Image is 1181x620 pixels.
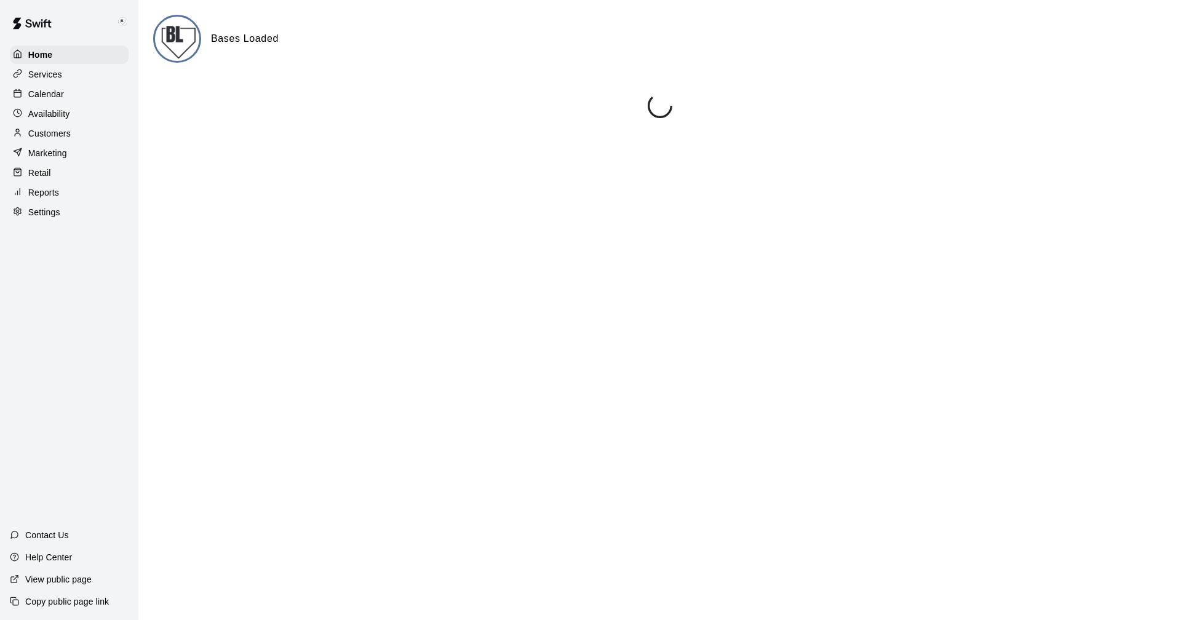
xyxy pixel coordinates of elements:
div: Keith Brooks [113,10,138,34]
a: Calendar [10,85,129,103]
p: Settings [28,206,60,218]
img: Keith Brooks [115,15,130,30]
a: Settings [10,203,129,221]
a: Customers [10,124,129,143]
a: Availability [10,105,129,123]
p: Copy public page link [25,595,109,608]
p: Services [28,68,62,81]
p: Marketing [28,147,67,159]
p: Help Center [25,551,72,563]
h6: Bases Loaded [211,31,279,47]
p: View public page [25,573,92,586]
a: Home [10,46,129,64]
p: Reports [28,186,59,199]
img: Bases Loaded logo [155,17,201,63]
p: Availability [28,108,70,120]
a: Services [10,65,129,84]
p: Contact Us [25,529,69,541]
p: Retail [28,167,51,179]
p: Customers [28,127,71,140]
p: Home [28,49,53,61]
p: Calendar [28,88,64,100]
a: Retail [10,164,129,182]
a: Reports [10,183,129,202]
a: Marketing [10,144,129,162]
